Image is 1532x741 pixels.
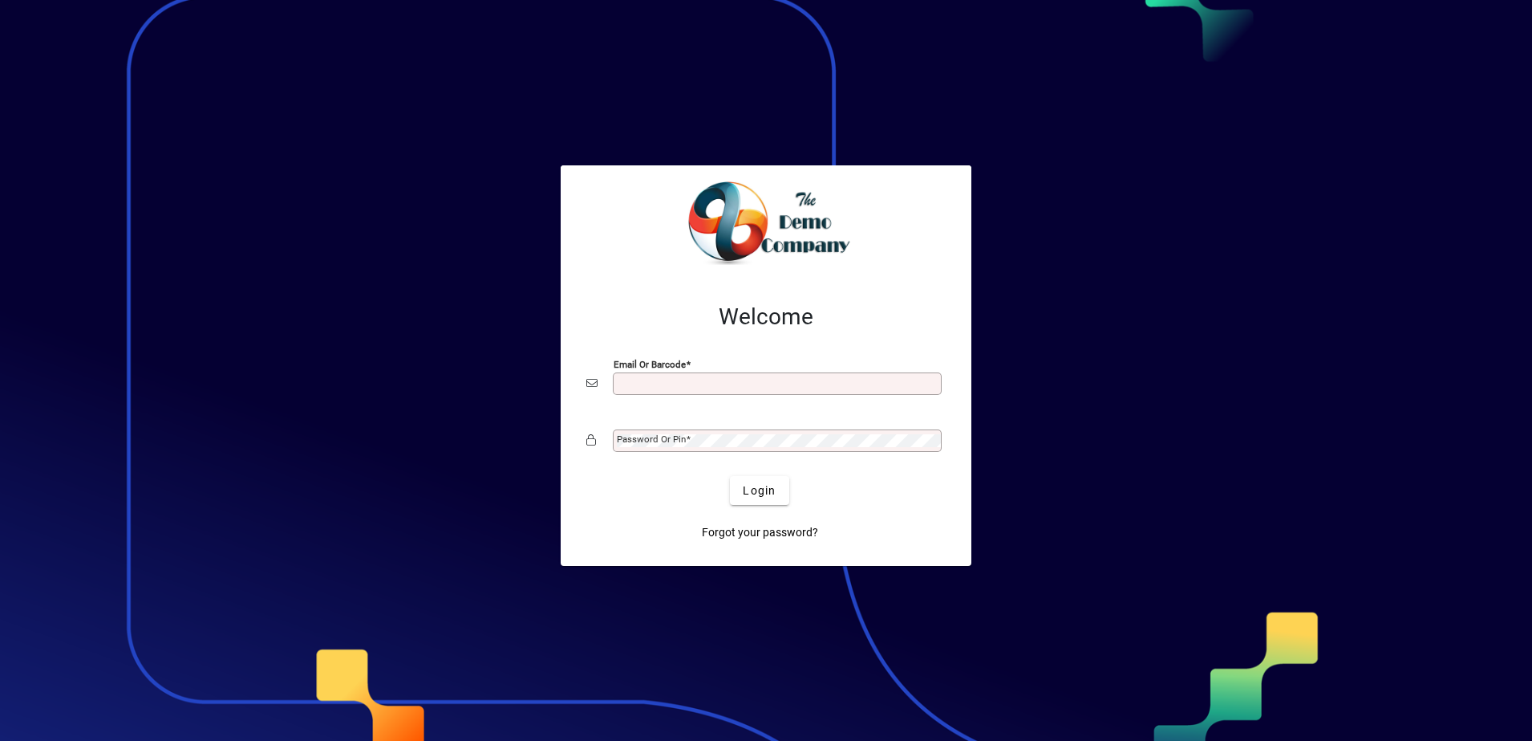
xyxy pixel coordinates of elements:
button: Login [730,476,788,505]
mat-label: Email or Barcode [614,359,686,370]
span: Login [743,482,776,499]
a: Forgot your password? [695,518,825,547]
mat-label: Password or Pin [617,434,686,445]
h2: Welcome [586,303,946,331]
span: Forgot your password? [702,524,818,541]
